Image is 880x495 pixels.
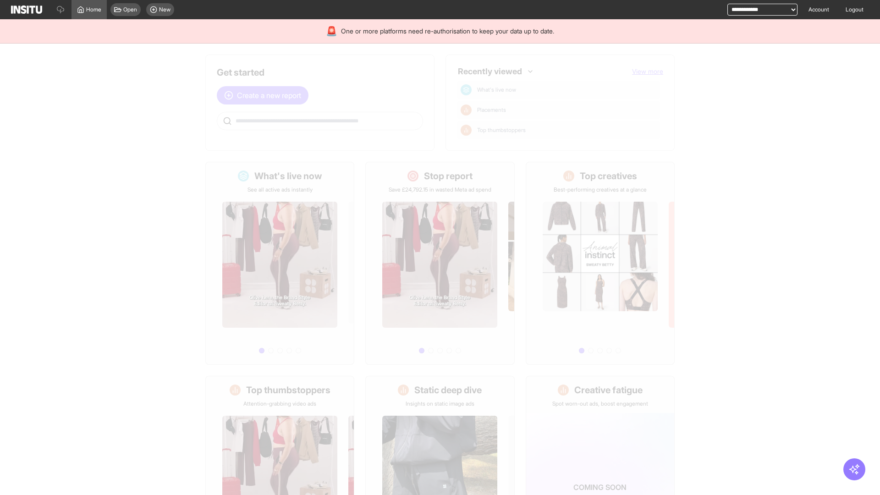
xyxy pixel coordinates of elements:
[159,6,170,13] span: New
[86,6,101,13] span: Home
[326,25,337,38] div: 🚨
[11,5,42,14] img: Logo
[123,6,137,13] span: Open
[341,27,554,36] span: One or more platforms need re-authorisation to keep your data up to date.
